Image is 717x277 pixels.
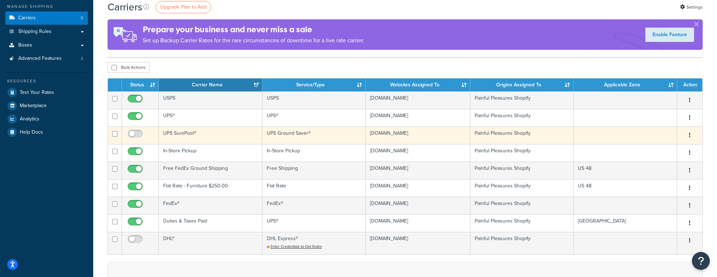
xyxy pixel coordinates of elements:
a: Help Docs [5,126,88,139]
button: Bulk Actions [108,62,149,73]
span: Carriers [18,15,36,21]
td: [DOMAIN_NAME] [366,91,470,109]
a: Settings [680,2,703,12]
td: Painful Pleasures Shopify [470,162,574,179]
a: Test Your Rates [5,86,88,99]
span: Shipping Rules [18,29,52,35]
td: UPS® [262,214,366,232]
td: Painful Pleasures Shopify [470,214,574,232]
td: Painful Pleasures Shopify [470,126,574,144]
td: Painful Pleasures Shopify [470,109,574,126]
li: Advanced Features [5,52,88,65]
td: [DOMAIN_NAME] [366,144,470,162]
td: [GEOGRAPHIC_DATA] [574,214,677,232]
span: Help Docs [20,129,43,135]
td: Duties & Taxes Paid [159,214,262,232]
span: Analytics [20,116,39,122]
th: Carrier Name: activate to sort column ascending [159,78,262,91]
span: 9 [81,15,83,21]
td: UPS Ground Saver® [262,126,366,144]
td: In-Store Pickup [262,144,366,162]
button: Open Resource Center [692,252,710,270]
td: [DOMAIN_NAME] [366,109,470,126]
a: Analytics [5,113,88,125]
a: Boxes [5,39,88,52]
li: Carriers [5,11,88,25]
td: In-Store Pickup [159,144,262,162]
td: Free Shipping [262,162,366,179]
td: DHL® [159,232,262,254]
a: Enter Credentials to Get Rates [267,244,322,249]
td: [DOMAIN_NAME] [366,126,470,144]
a: Upgrade Plan to Add [156,1,211,13]
a: Carriers 9 [5,11,88,25]
td: USPS [159,91,262,109]
span: Upgrade Plan to Add [160,3,206,11]
span: 2 [81,56,83,62]
div: Resources [5,78,88,84]
td: Painful Pleasures Shopify [470,179,574,197]
td: US 48 [574,162,677,179]
td: Painful Pleasures Shopify [470,91,574,109]
td: FedEx® [159,197,262,214]
td: US 48 [574,179,677,197]
span: Enter Credentials to Get Rates [271,244,322,249]
td: [DOMAIN_NAME] [366,214,470,232]
th: Status: activate to sort column ascending [122,78,159,91]
th: Applicable Zone: activate to sort column ascending [574,78,677,91]
th: Service/Type: activate to sort column ascending [262,78,366,91]
a: Marketplace [5,99,88,112]
th: Action [677,78,702,91]
span: Test Your Rates [20,90,54,96]
a: Shipping Rules [5,25,88,38]
td: Free FedEx Ground Shipping [159,162,262,179]
td: [DOMAIN_NAME] [366,162,470,179]
td: [DOMAIN_NAME] [366,232,470,254]
a: Enable Feature [645,28,694,42]
div: Manage Shipping [5,4,88,10]
td: DHL Express® [262,232,366,254]
td: Painful Pleasures Shopify [470,144,574,162]
td: USPS [262,91,366,109]
span: Advanced Features [18,56,62,62]
img: ad-rules-rateshop-fe6ec290ccb7230408bd80ed9643f0289d75e0ffd9eb532fc0e269fcd187b520.png [108,19,143,50]
td: Flat Rate - Furniture $250.00 [159,179,262,197]
h4: Prepare your business and never miss a sale [143,24,364,35]
td: FedEx® [262,197,366,214]
p: Set up Backup Carrier Rates for the rare circumstances of downtime for a live rate carrier. [143,35,364,46]
td: Flat Rate [262,179,366,197]
td: UPS SurePost® [159,126,262,144]
td: UPS® [262,109,366,126]
a: Advanced Features 2 [5,52,88,65]
span: Marketplace [20,103,47,109]
td: [DOMAIN_NAME] [366,179,470,197]
th: Websites Assigned To: activate to sort column ascending [366,78,470,91]
th: Origins Assigned To: activate to sort column ascending [470,78,574,91]
td: Painful Pleasures Shopify [470,232,574,254]
td: Painful Pleasures Shopify [470,197,574,214]
td: [DOMAIN_NAME] [366,197,470,214]
td: UPS® [159,109,262,126]
span: Boxes [18,42,32,48]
